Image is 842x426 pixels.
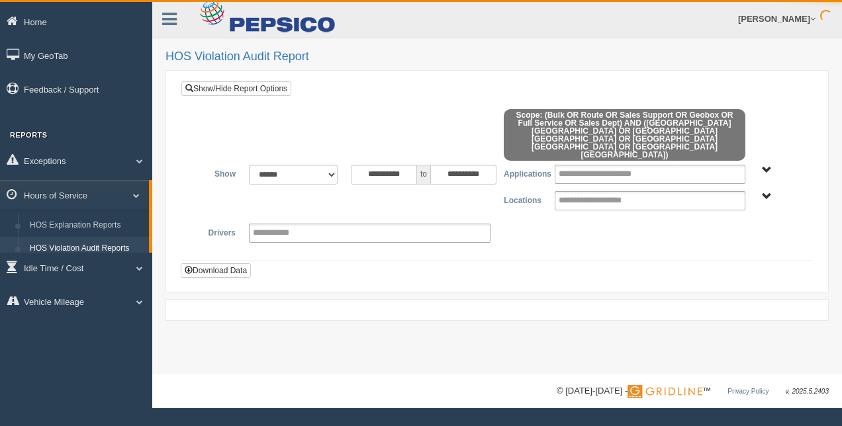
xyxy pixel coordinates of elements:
[727,388,769,395] a: Privacy Policy
[504,109,745,161] span: Scope: (Bulk OR Route OR Sales Support OR Geobox OR Full Service OR Sales Dept) AND ([GEOGRAPHIC_...
[181,263,251,278] button: Download Data
[24,237,149,261] a: HOS Violation Audit Reports
[557,384,829,398] div: © [DATE]-[DATE] - ™
[786,388,829,395] span: v. 2025.5.2403
[497,165,548,181] label: Applications
[191,165,242,181] label: Show
[181,81,291,96] a: Show/Hide Report Options
[497,191,548,207] label: Locations
[628,385,702,398] img: Gridline
[417,165,430,185] span: to
[191,224,242,239] label: Drivers
[165,50,829,64] h2: HOS Violation Audit Report
[24,214,149,237] a: HOS Explanation Reports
